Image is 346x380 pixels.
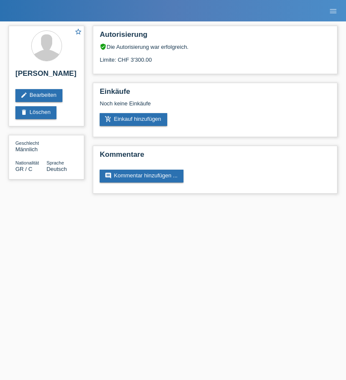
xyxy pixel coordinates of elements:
[15,141,39,146] span: Geschlecht
[100,150,331,163] h2: Kommentare
[74,28,82,36] i: star_border
[47,160,64,165] span: Sprache
[21,92,27,99] i: edit
[100,43,331,50] div: Die Autorisierung war erfolgreich.
[15,89,62,102] a: editBearbeiten
[100,50,331,63] div: Limite: CHF 3'300.00
[325,8,342,13] a: menu
[15,106,56,119] a: deleteLöschen
[105,172,112,179] i: comment
[329,7,337,15] i: menu
[47,166,67,172] span: Deutsch
[100,30,331,43] h2: Autorisierung
[15,140,47,153] div: Männlich
[15,160,39,165] span: Nationalität
[100,113,167,126] a: add_shopping_cartEinkauf hinzufügen
[100,43,106,50] i: verified_user
[15,69,77,82] h2: [PERSON_NAME]
[100,87,331,100] h2: Einkäufe
[21,109,27,116] i: delete
[15,166,33,172] span: Griechenland / C / 15.12.2020
[105,116,112,123] i: add_shopping_cart
[100,100,331,113] div: Noch keine Einkäufe
[74,28,82,37] a: star_border
[100,170,183,183] a: commentKommentar hinzufügen ...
